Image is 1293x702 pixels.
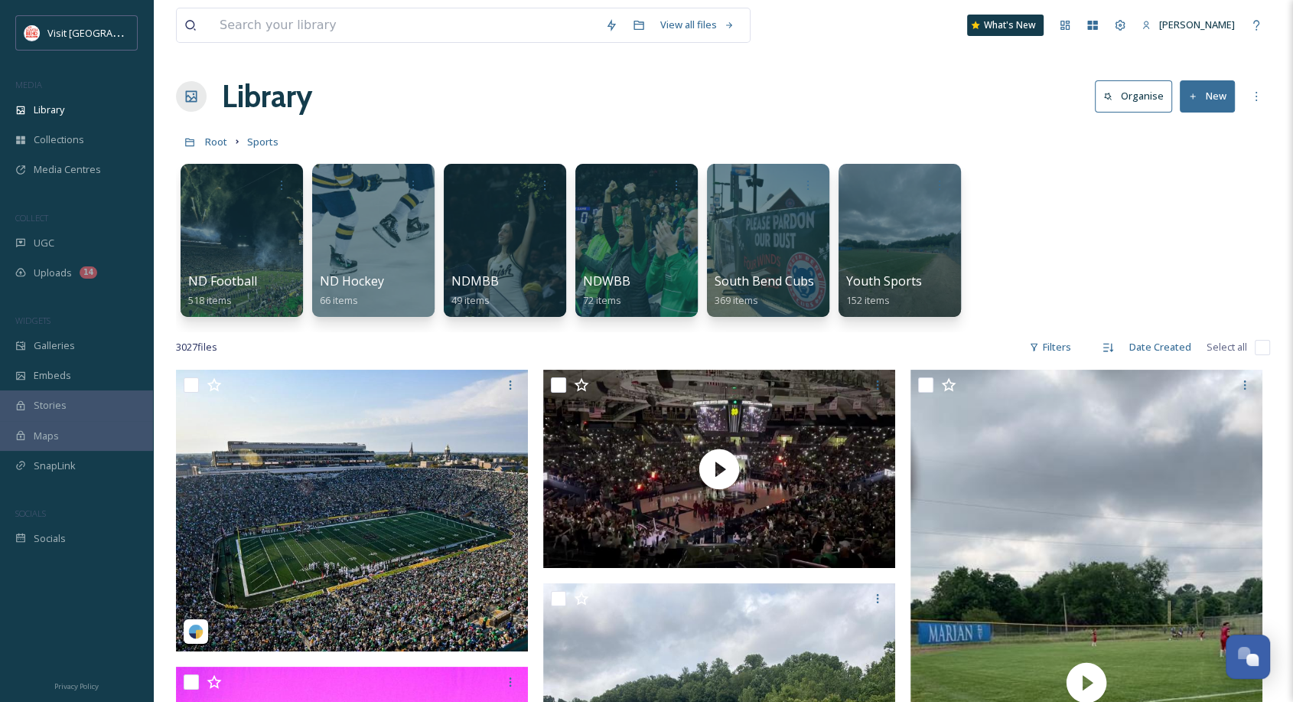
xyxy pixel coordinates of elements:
[583,273,630,289] span: NDWBB
[1095,80,1180,112] a: Organise
[1095,80,1172,112] button: Organise
[543,370,895,568] img: thumbnail
[451,273,499,289] span: NDMBB
[320,293,358,307] span: 66 items
[212,8,598,42] input: Search your library
[1207,340,1247,354] span: Select all
[583,274,630,307] a: NDWBB72 items
[846,273,922,289] span: Youth Sports
[176,340,217,354] span: 3027 file s
[188,273,257,289] span: ND Football
[34,132,84,147] span: Collections
[1122,332,1199,362] div: Date Created
[846,274,922,307] a: Youth Sports152 items
[205,135,227,149] span: Root
[15,508,46,519] span: SOCIALS
[451,293,490,307] span: 49 items
[1180,80,1235,112] button: New
[1226,635,1270,679] button: Open Chat
[24,25,40,41] img: vsbm-stackedMISH_CMYKlogo2017.jpg
[34,429,59,443] span: Maps
[34,236,54,250] span: UGC
[15,315,50,326] span: WIDGETS
[320,273,384,289] span: ND Hockey
[715,273,814,289] span: South Bend Cubs
[15,79,42,90] span: MEDIA
[205,132,227,151] a: Root
[1021,332,1079,362] div: Filters
[34,459,76,473] span: SnapLink
[54,676,99,694] a: Privacy Policy
[247,135,278,149] span: Sports
[34,368,71,383] span: Embeds
[715,293,758,307] span: 369 items
[451,274,499,307] a: NDMBB49 items
[1159,18,1235,31] span: [PERSON_NAME]
[846,293,890,307] span: 152 items
[34,398,67,413] span: Stories
[176,370,528,651] img: visitsouthbend-1731950686695.jpg
[715,274,814,307] a: South Bend Cubs369 items
[320,274,384,307] a: ND Hockey66 items
[247,132,278,151] a: Sports
[34,338,75,353] span: Galleries
[34,266,72,280] span: Uploads
[15,212,48,224] span: COLLECT
[54,681,99,691] span: Privacy Policy
[47,25,166,40] span: Visit [GEOGRAPHIC_DATA]
[188,274,257,307] a: ND Football518 items
[34,162,101,177] span: Media Centres
[653,10,742,40] a: View all files
[188,293,232,307] span: 518 items
[583,293,621,307] span: 72 items
[34,531,66,546] span: Socials
[222,73,312,119] a: Library
[34,103,64,117] span: Library
[967,15,1044,36] a: What's New
[80,266,97,279] div: 14
[188,624,204,639] img: snapsea-logo.png
[1134,10,1243,40] a: [PERSON_NAME]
